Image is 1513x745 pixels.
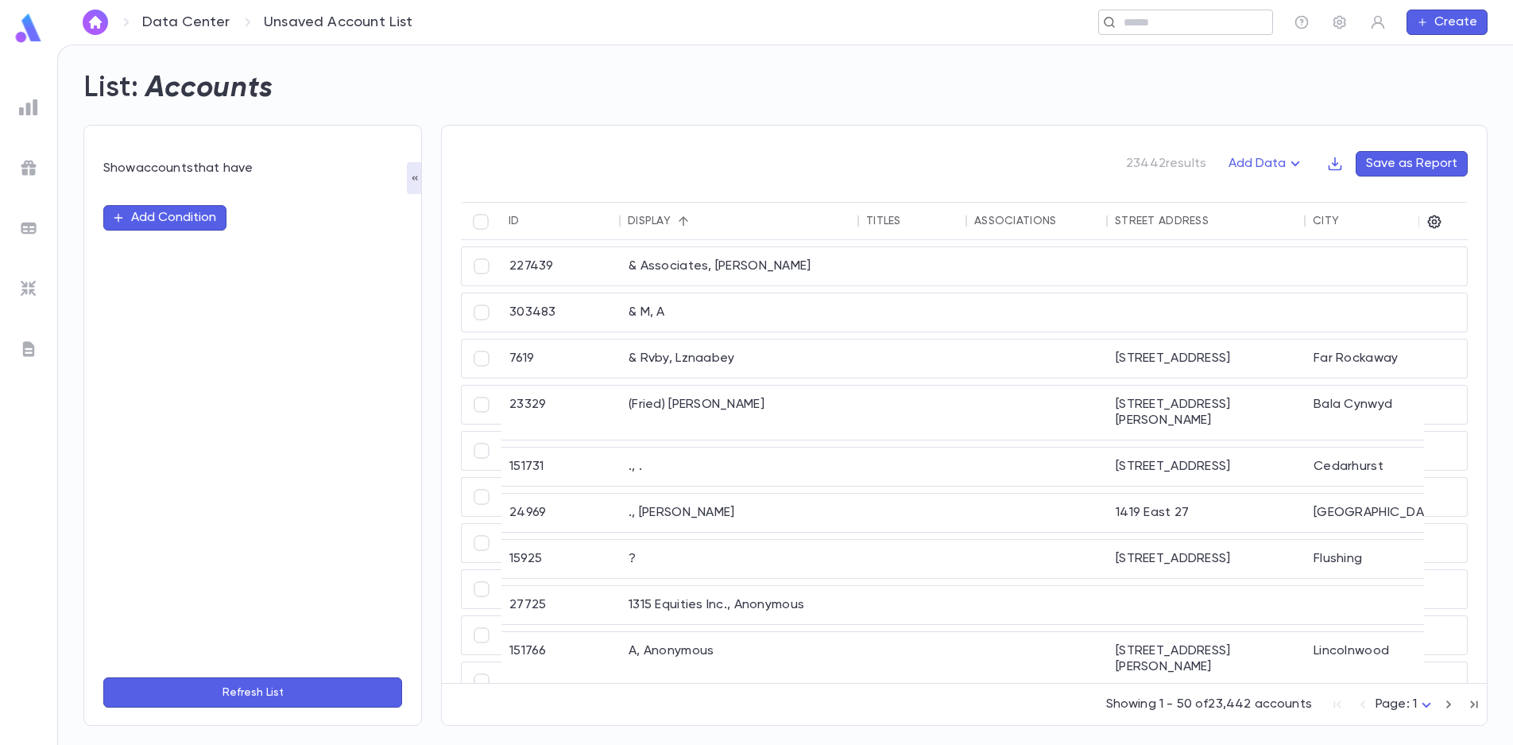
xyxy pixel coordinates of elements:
[621,586,859,624] div: 1315 Equities Inc., Anonymous
[509,215,520,227] div: ID
[264,14,413,31] p: Unsaved Account List
[1306,386,1478,440] div: Bala Cynwyd
[13,13,44,44] img: logo
[145,71,273,106] h2: Accounts
[1306,632,1478,686] div: Lincolnwood
[1339,208,1364,234] button: Sort
[628,215,671,227] div: Display
[1306,494,1478,532] div: [GEOGRAPHIC_DATA]
[621,448,859,486] div: ., .
[501,340,621,378] div: 7619
[1407,10,1488,35] button: Create
[103,205,226,231] button: Add Condition
[1306,448,1478,486] div: Cedarhurst
[501,247,621,285] div: 227439
[621,540,859,578] div: ?
[19,279,38,298] img: imports_grey.530a8a0e642e233f2baf0ef88e8c9fcb.svg
[1376,693,1436,717] div: Page: 1
[1209,208,1234,234] button: Sort
[1108,540,1306,578] div: [STREET_ADDRESS]
[103,677,402,708] button: Refresh List
[621,340,859,378] div: & Rvby, Lznaabey
[103,161,402,177] p: Show accounts that have
[501,586,621,624] div: 27725
[1306,340,1478,378] div: Far Rockaway
[1108,494,1306,532] div: 1419 East 27
[901,208,927,234] button: Sort
[1313,215,1339,227] div: City
[19,98,38,117] img: reports_grey.c525e4749d1bce6a11f5fe2a8de1b229.svg
[1126,156,1206,172] p: 23442 results
[974,215,1056,227] div: Associations
[621,247,859,285] div: & Associates, [PERSON_NAME]
[501,386,621,440] div: 23329
[1356,151,1468,177] button: Save as Report
[621,386,859,440] div: (Fried) [PERSON_NAME]
[1106,696,1312,712] p: Showing 1 - 50 of 23,442 accounts
[621,293,859,332] div: & M, A
[501,448,621,486] div: 151731
[621,494,859,532] div: ., [PERSON_NAME]
[19,158,38,177] img: campaigns_grey.99e729a5f7ee94e3726e6486bddda8f1.svg
[19,219,38,238] img: batches_grey.339ca447c9d9533ef1741baa751efc33.svg
[1108,386,1306,440] div: [STREET_ADDRESS][PERSON_NAME]
[1219,151,1314,177] button: Add Data
[1108,448,1306,486] div: [STREET_ADDRESS]
[1108,340,1306,378] div: [STREET_ADDRESS]
[520,208,545,234] button: Sort
[83,71,139,106] h2: List:
[501,494,621,532] div: 24969
[86,16,105,29] img: home_white.a664292cf8c1dea59945f0da9f25487c.svg
[1306,540,1478,578] div: Flushing
[501,632,621,686] div: 151766
[501,293,621,332] div: 303483
[501,540,621,578] div: 15925
[1108,632,1306,686] div: [STREET_ADDRESS][PERSON_NAME]
[671,208,696,234] button: Sort
[142,14,230,31] a: Data Center
[621,632,859,686] div: A, Anonymous
[1376,698,1417,711] span: Page: 1
[866,215,901,227] div: Titles
[19,340,38,359] img: letters_grey.7941b92b52307dd3b8a917253454ce1c.svg
[1115,215,1209,227] div: Street Address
